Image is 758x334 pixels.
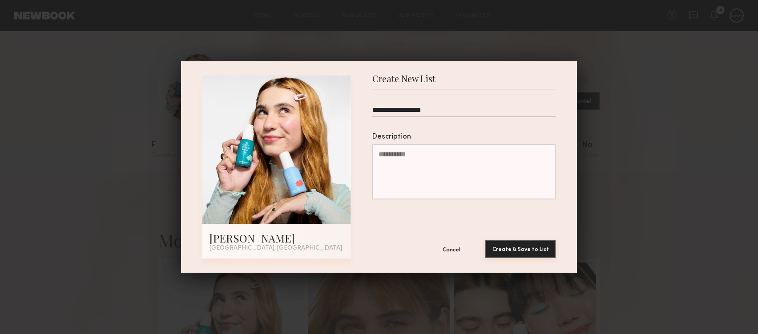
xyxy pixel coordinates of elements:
[485,240,556,258] button: Create & Save to List
[372,76,435,89] span: Create New List
[210,245,344,251] div: [GEOGRAPHIC_DATA], [GEOGRAPHIC_DATA]
[210,231,344,245] div: [PERSON_NAME]
[372,133,556,141] div: Description
[425,241,478,258] button: Cancel
[372,144,556,199] textarea: Description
